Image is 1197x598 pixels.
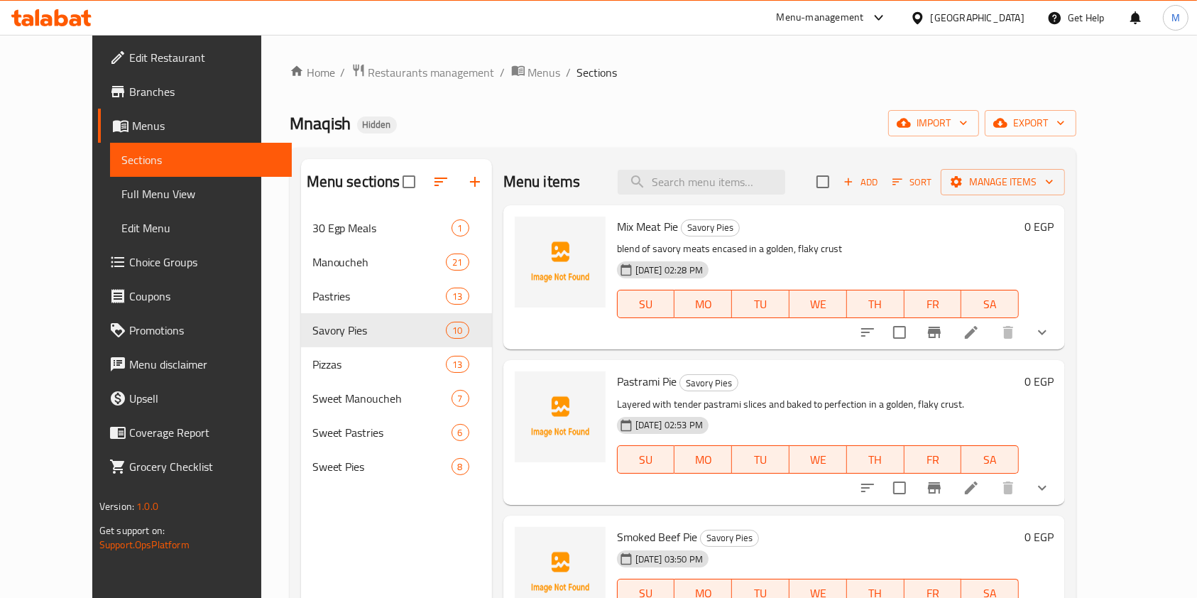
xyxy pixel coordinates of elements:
[910,294,956,315] span: FR
[129,254,281,271] span: Choice Groups
[307,171,400,192] h2: Menu sections
[129,83,281,100] span: Branches
[738,450,784,470] span: TU
[368,64,495,81] span: Restaurants management
[98,109,293,143] a: Menus
[889,171,935,193] button: Sort
[98,347,293,381] a: Menu disclaimer
[99,521,165,540] span: Get support on:
[952,173,1054,191] span: Manage items
[1171,10,1180,26] span: M
[617,526,697,548] span: Smoked Beef Pie
[851,471,885,505] button: sort-choices
[808,167,838,197] span: Select section
[129,322,281,339] span: Promotions
[1024,371,1054,391] h6: 0 EGP
[136,497,158,516] span: 1.0.0
[129,390,281,407] span: Upsell
[991,315,1025,349] button: delete
[795,450,841,470] span: WE
[892,174,931,190] span: Sort
[341,64,346,81] li: /
[1024,217,1054,237] h6: 0 EGP
[567,64,572,81] li: /
[674,445,732,474] button: MO
[577,64,618,81] span: Sections
[917,315,951,349] button: Branch-specific-item
[910,450,956,470] span: FR
[312,219,452,237] span: 30 Egp Meals
[985,110,1076,136] button: export
[447,290,468,303] span: 13
[732,445,789,474] button: TU
[452,222,469,235] span: 1
[1025,471,1059,505] button: show more
[885,473,914,503] span: Select to update
[679,374,738,391] div: Savory Pies
[121,151,281,168] span: Sections
[795,294,841,315] span: WE
[351,63,495,82] a: Restaurants management
[680,294,726,315] span: MO
[888,110,979,136] button: import
[931,10,1024,26] div: [GEOGRAPHIC_DATA]
[447,358,468,371] span: 13
[617,396,1019,413] p: Layered with tender pastrami slices and baked to perfection in a golden, flaky crust.
[301,381,492,415] div: Sweet Manoucheh7
[838,171,883,193] button: Add
[110,211,293,245] a: Edit Menu
[312,424,452,441] div: Sweet Pastries
[904,290,962,318] button: FR
[312,458,452,475] span: Sweet Pies
[301,211,492,245] div: 30 Egp Meals1
[623,450,669,470] span: SU
[98,75,293,109] a: Branches
[452,460,469,474] span: 8
[129,458,281,475] span: Grocery Checklist
[680,450,726,470] span: MO
[732,290,789,318] button: TU
[941,169,1065,195] button: Manage items
[996,114,1065,132] span: export
[501,64,505,81] li: /
[446,322,469,339] div: items
[623,294,669,315] span: SU
[99,536,190,554] a: Support.OpsPlatform
[617,240,1019,258] p: blend of savory meats encased in a golden, flaky crust
[847,445,904,474] button: TH
[1024,527,1054,547] h6: 0 EGP
[961,445,1019,474] button: SA
[312,288,447,305] span: Pastries
[446,288,469,305] div: items
[841,174,880,190] span: Add
[129,424,281,441] span: Coverage Report
[301,205,492,489] nav: Menu sections
[98,381,293,415] a: Upsell
[447,324,468,337] span: 10
[511,63,561,82] a: Menus
[290,63,1077,82] nav: breadcrumb
[738,294,784,315] span: TU
[452,392,469,406] span: 7
[452,390,469,407] div: items
[700,530,759,547] div: Savory Pies
[452,426,469,440] span: 6
[98,279,293,313] a: Coupons
[301,245,492,279] div: Manoucheh21
[357,119,397,131] span: Hidden
[853,294,899,315] span: TH
[312,322,447,339] div: Savory Pies
[312,390,452,407] span: Sweet Manoucheh
[503,171,581,192] h2: Menu items
[680,375,738,391] span: Savory Pies
[132,117,281,134] span: Menus
[312,356,447,373] div: Pizzas
[121,185,281,202] span: Full Menu View
[838,171,883,193] span: Add item
[98,40,293,75] a: Edit Restaurant
[515,371,606,462] img: Pastrami Pie
[99,497,134,516] span: Version:
[357,116,397,134] div: Hidden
